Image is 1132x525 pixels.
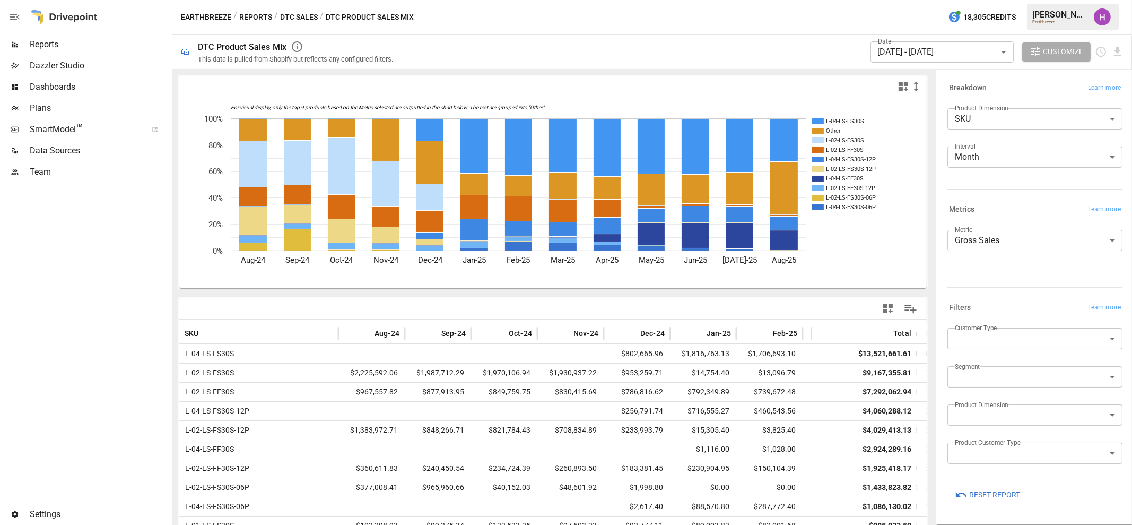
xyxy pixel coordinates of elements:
[826,118,864,125] text: L-04-LS-FS30S
[476,364,532,382] span: $1,970,106.94
[675,364,731,382] span: $14,754.40
[955,142,976,151] label: Interval
[373,255,399,265] text: Nov-24
[742,383,797,401] span: $739,672.48
[476,421,532,440] span: $821,784.43
[213,246,223,256] text: 0%
[675,497,731,516] span: $88,570.80
[742,497,797,516] span: $287,772.40
[476,383,532,401] span: $849,759.75
[773,328,797,339] span: Feb-25
[410,421,466,440] span: $848,266.71
[863,364,911,382] div: $9,167,355.81
[1087,2,1117,32] button: Harry Antonio
[493,326,508,341] button: Sort
[30,123,140,136] span: SmartModel
[543,383,598,401] span: $830,415.69
[208,220,223,229] text: 20%
[558,326,572,341] button: Sort
[30,59,170,72] span: Dazzler Studio
[425,326,440,341] button: Sort
[639,255,664,265] text: May-25
[179,97,917,288] svg: A chart.
[233,11,237,24] div: /
[722,255,757,265] text: [DATE]-25
[181,349,234,358] span: L-04-LS-FS30S
[899,297,922,321] button: Manage Columns
[573,328,598,339] span: Nov-24
[826,156,876,163] text: L-04-LS-FS30S-12P
[808,421,864,440] span: $4,133.00
[1094,8,1111,25] img: Harry Antonio
[1043,45,1083,58] span: Customize
[870,41,1014,63] div: [DATE] - [DATE]
[543,459,598,478] span: $260,893.50
[826,185,875,192] text: L-02-LS-FF30S-12P
[955,225,972,234] label: Metric
[826,166,876,173] text: L-02-LS-FS30S-12P
[772,255,796,265] text: Aug-25
[181,368,234,377] span: L-02-LS-FS30S
[949,204,975,216] h6: Metrics
[330,255,353,265] text: Oct-24
[507,255,530,265] text: Feb-25
[675,402,731,420] span: $716,555.27
[742,402,797,420] span: $460,543.56
[181,464,249,472] span: L-02-LS-FF30S-12P
[808,478,864,497] span: $0.00
[375,328,399,339] span: Aug-24
[963,11,1016,24] span: 18,305 Credits
[181,388,234,396] span: L-02-LS-FF30S
[231,105,546,111] text: For visual display, only the top 9 products based on the Metric selected are outputted in the cha...
[185,328,199,339] span: SKU
[181,502,249,511] span: L-04-LS-FS30S-06P
[344,364,399,382] span: $2,225,592.06
[955,362,980,371] label: Segment
[826,127,841,134] text: Other
[863,383,911,401] div: $7,292,062.94
[863,402,911,420] div: $4,060,288.12
[200,326,215,341] button: Sort
[509,328,532,339] span: Oct-24
[742,345,797,363] span: $1,706,693.10
[808,364,864,382] span: $13,879.20
[30,508,170,521] span: Settings
[344,421,399,440] span: $1,383,972.71
[808,345,864,363] span: $1,740,814.13
[1111,46,1124,58] button: Download report
[30,144,170,157] span: Data Sources
[609,345,665,363] span: $802,665.96
[863,459,911,478] div: $1,925,418.17
[609,421,665,440] span: $233,993.79
[181,407,249,415] span: L-04-LS-FS30S-12P
[30,81,170,93] span: Dashboards
[609,402,665,420] span: $256,791.74
[463,255,486,265] text: Jan-25
[198,55,393,63] div: This data is pulled from Shopify but reflects any configured filters.
[181,445,234,453] span: L-04-LS-FF30S
[826,175,864,182] text: L-04-LS-FF30S
[826,204,876,211] text: L-04-LS-FS30S-06P
[893,329,911,338] div: Total
[947,147,1122,168] div: Month
[30,38,170,51] span: Reports
[1022,42,1091,62] button: Customize
[410,364,466,382] span: $1,987,712.29
[181,426,249,434] span: L-02-LS-FS30S-12P
[344,383,399,401] span: $967,557.82
[640,328,665,339] span: Dec-24
[239,11,272,24] button: Reports
[320,11,324,24] div: /
[863,421,911,440] div: $4,029,413.13
[543,478,598,497] span: $48,601.92
[808,383,864,401] span: $738,993.78
[418,255,443,265] text: Dec-24
[609,383,665,401] span: $786,816.62
[955,323,997,332] label: Customer Type
[280,11,318,24] button: DTC Sales
[543,421,598,440] span: $708,834.89
[742,421,797,440] span: $3,825.40
[624,326,639,341] button: Sort
[742,478,797,497] span: $0.00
